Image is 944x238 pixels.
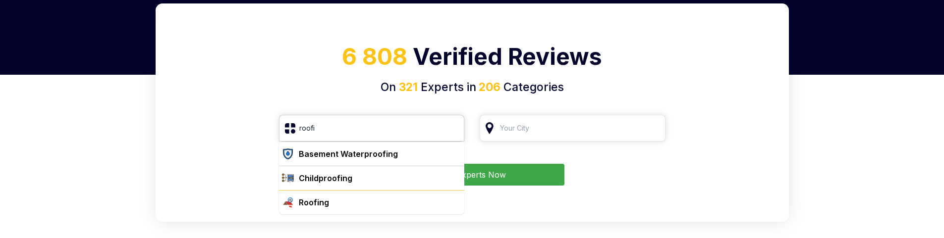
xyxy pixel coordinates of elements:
[380,164,564,186] button: Find Experts Now
[480,115,666,142] input: Your City
[476,80,500,94] span: 206
[299,148,398,160] div: Basement Waterproofing
[167,79,777,96] h4: On Experts in Categories
[282,196,294,208] img: category icon
[399,80,418,94] span: 321
[282,172,294,184] img: category icon
[299,196,329,208] div: Roofing
[279,115,465,142] input: Search Category
[167,40,777,79] h1: Verified Reviews
[282,148,294,160] img: category icon
[342,43,407,70] span: 6 808
[299,172,352,184] div: Childproofing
